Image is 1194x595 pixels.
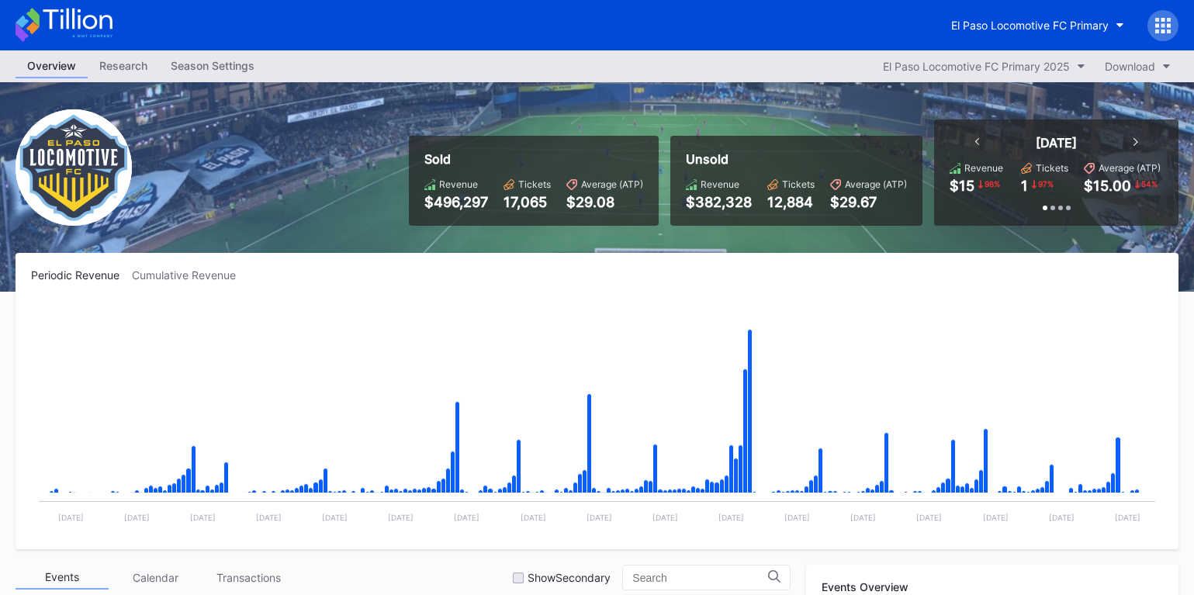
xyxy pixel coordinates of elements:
[504,194,551,210] div: 17,065
[850,513,876,522] text: [DATE]
[124,513,150,522] text: [DATE]
[632,572,768,584] input: Search
[88,54,159,78] a: Research
[686,151,907,167] div: Unsold
[424,151,643,167] div: Sold
[58,513,84,522] text: [DATE]
[951,19,1109,32] div: El Paso Locomotive FC Primary
[109,566,202,590] div: Calendar
[782,178,815,190] div: Tickets
[964,162,1003,174] div: Revenue
[875,56,1093,77] button: El Paso Locomotive FC Primary 2025
[159,54,266,78] a: Season Settings
[830,194,907,210] div: $29.67
[566,194,643,210] div: $29.08
[1049,513,1075,522] text: [DATE]
[322,513,348,522] text: [DATE]
[1099,162,1161,174] div: Average (ATP)
[983,513,1009,522] text: [DATE]
[1037,178,1055,190] div: 97 %
[424,194,488,210] div: $496,297
[581,178,643,190] div: Average (ATP)
[132,268,248,282] div: Cumulative Revenue
[701,178,739,190] div: Revenue
[983,178,1002,190] div: 98 %
[518,178,551,190] div: Tickets
[1105,60,1155,73] div: Download
[950,178,974,194] div: $15
[940,11,1136,40] button: El Paso Locomotive FC Primary
[883,60,1070,73] div: El Paso Locomotive FC Primary 2025
[1084,178,1131,194] div: $15.00
[202,566,295,590] div: Transactions
[767,194,815,210] div: 12,884
[16,109,132,226] img: El_Paso_Locomotive_FC.png
[16,54,88,78] a: Overview
[1097,56,1178,77] button: Download
[1115,513,1140,522] text: [DATE]
[916,513,942,522] text: [DATE]
[528,571,611,584] div: Show Secondary
[521,513,546,522] text: [DATE]
[822,580,1163,593] div: Events Overview
[190,513,216,522] text: [DATE]
[439,178,478,190] div: Revenue
[686,194,752,210] div: $382,328
[1036,135,1077,150] div: [DATE]
[159,54,266,77] div: Season Settings
[1140,178,1159,190] div: 54 %
[784,513,810,522] text: [DATE]
[652,513,678,522] text: [DATE]
[587,513,612,522] text: [DATE]
[718,513,744,522] text: [DATE]
[88,54,159,77] div: Research
[256,513,282,522] text: [DATE]
[31,301,1163,534] svg: Chart title
[388,513,414,522] text: [DATE]
[16,566,109,590] div: Events
[845,178,907,190] div: Average (ATP)
[1021,178,1028,194] div: 1
[31,268,132,282] div: Periodic Revenue
[1036,162,1068,174] div: Tickets
[454,513,479,522] text: [DATE]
